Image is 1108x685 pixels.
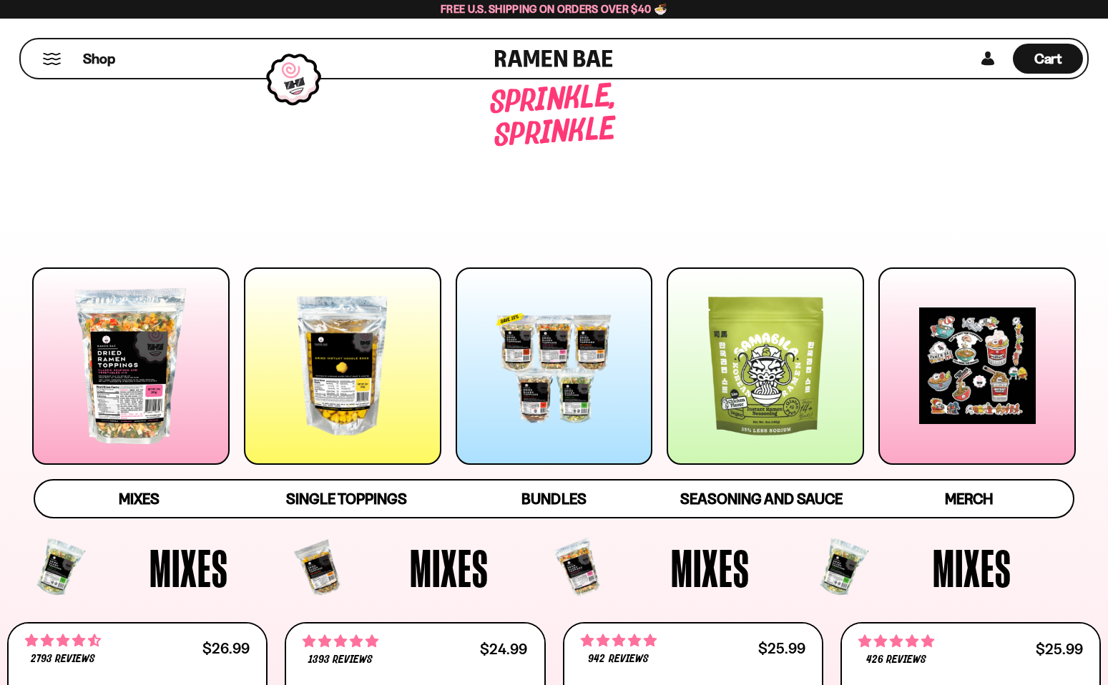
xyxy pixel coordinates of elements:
[945,490,993,508] span: Merch
[1036,642,1083,656] div: $25.99
[25,631,101,650] span: 4.68 stars
[410,541,489,594] span: Mixes
[119,490,160,508] span: Mixes
[1034,50,1062,67] span: Cart
[308,654,373,666] span: 1393 reviews
[866,654,926,666] span: 426 reviews
[35,481,242,517] a: Mixes
[521,490,586,508] span: Bundles
[866,481,1073,517] a: Merch
[581,631,657,650] span: 4.75 stars
[42,53,62,65] button: Mobile Menu Trigger
[450,481,657,517] a: Bundles
[149,541,228,594] span: Mixes
[242,481,450,517] a: Single Toppings
[658,481,866,517] a: Seasoning and Sauce
[303,632,378,651] span: 4.76 stars
[83,44,115,74] a: Shop
[480,642,527,656] div: $24.99
[286,490,407,508] span: Single Toppings
[202,641,250,655] div: $26.99
[441,2,667,16] span: Free U.S. Shipping on Orders over $40 🍜
[758,641,805,655] div: $25.99
[858,632,934,651] span: 4.76 stars
[680,490,843,508] span: Seasoning and Sauce
[588,654,648,665] span: 942 reviews
[933,541,1011,594] span: Mixes
[1013,39,1083,78] a: Cart
[83,49,115,69] span: Shop
[671,541,750,594] span: Mixes
[31,654,95,665] span: 2793 reviews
